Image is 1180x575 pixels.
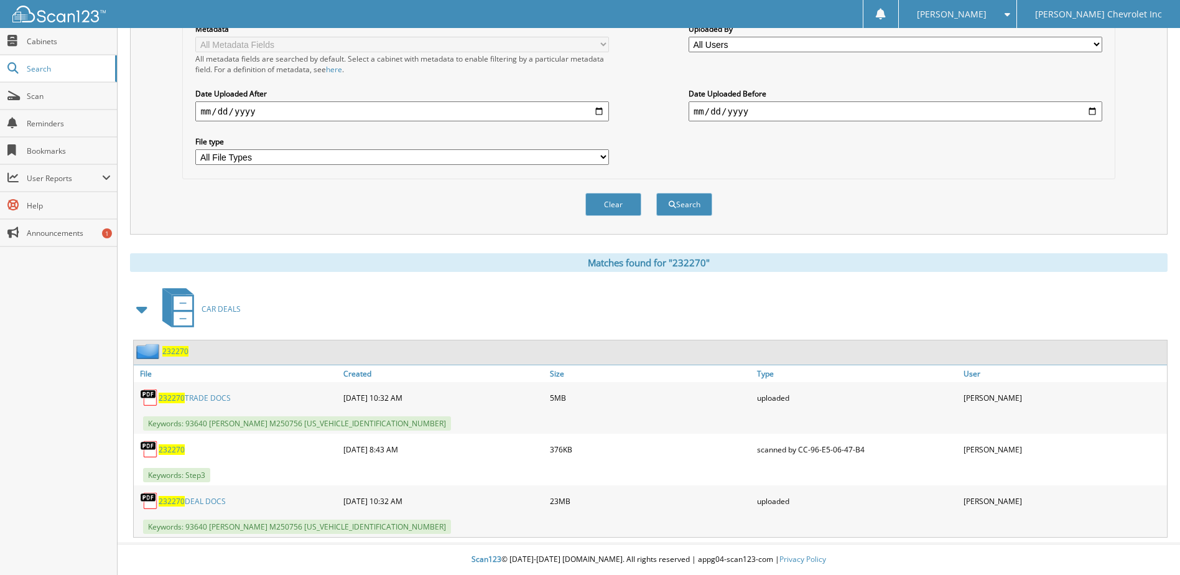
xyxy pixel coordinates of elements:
div: 23MB [547,489,753,513]
a: 232270 [162,346,188,357]
img: scan123-logo-white.svg [12,6,106,22]
iframe: Chat Widget [1118,515,1180,575]
label: Date Uploaded Before [689,88,1102,99]
input: start [195,101,609,121]
img: PDF.png [140,440,159,459]
a: 232270TRADE DOCS [159,393,231,403]
a: here [326,64,342,75]
span: Keywords: 93640 [PERSON_NAME] M250756 [US_VEHICLE_IDENTIFICATION_NUMBER] [143,416,451,431]
span: Bookmarks [27,146,111,156]
a: CAR DEALS [155,284,241,334]
span: [PERSON_NAME] Chevrolet Inc [1035,11,1162,18]
a: Size [547,365,753,382]
span: 232270 [159,393,185,403]
span: [PERSON_NAME] [917,11,987,18]
img: folder2.png [136,344,162,359]
span: Scan [27,91,111,101]
span: Reminders [27,118,111,129]
label: File type [195,136,609,147]
div: scanned by CC-96-E5-06-47-B4 [754,437,960,462]
span: Search [27,63,109,74]
a: 232270 [159,444,185,455]
div: [DATE] 10:32 AM [340,489,547,513]
span: CAR DEALS [202,304,241,314]
span: 232270 [159,496,185,507]
div: Matches found for "232270" [130,253,1168,272]
label: Uploaded By [689,24,1102,34]
input: end [689,101,1102,121]
a: File [134,365,340,382]
div: All metadata fields are searched by default. Select a cabinet with metadata to enable filtering b... [195,54,609,75]
div: [DATE] 8:43 AM [340,437,547,462]
span: Keywords: Step3 [143,468,210,482]
div: 376KB [547,437,753,462]
button: Search [656,193,712,216]
a: 232270DEAL DOCS [159,496,226,507]
div: 1 [102,228,112,238]
a: Type [754,365,960,382]
span: User Reports [27,173,102,184]
a: Privacy Policy [779,554,826,564]
div: © [DATE]-[DATE] [DOMAIN_NAME]. All rights reserved | appg04-scan123-com | [118,545,1180,575]
button: Clear [585,193,641,216]
div: [DATE] 10:32 AM [340,385,547,410]
span: Keywords: 93640 [PERSON_NAME] M250756 [US_VEHICLE_IDENTIFICATION_NUMBER] [143,520,451,534]
label: Metadata [195,24,609,34]
img: PDF.png [140,388,159,407]
div: [PERSON_NAME] [960,437,1167,462]
label: Date Uploaded After [195,88,609,99]
span: Announcements [27,228,111,238]
a: Created [340,365,547,382]
img: PDF.png [140,492,159,510]
span: Help [27,200,111,211]
div: [PERSON_NAME] [960,489,1167,513]
span: Scan123 [472,554,501,564]
div: uploaded [754,489,960,513]
a: User [960,365,1167,382]
span: Cabinets [27,36,111,47]
div: 5MB [547,385,753,410]
div: uploaded [754,385,960,410]
div: [PERSON_NAME] [960,385,1167,410]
